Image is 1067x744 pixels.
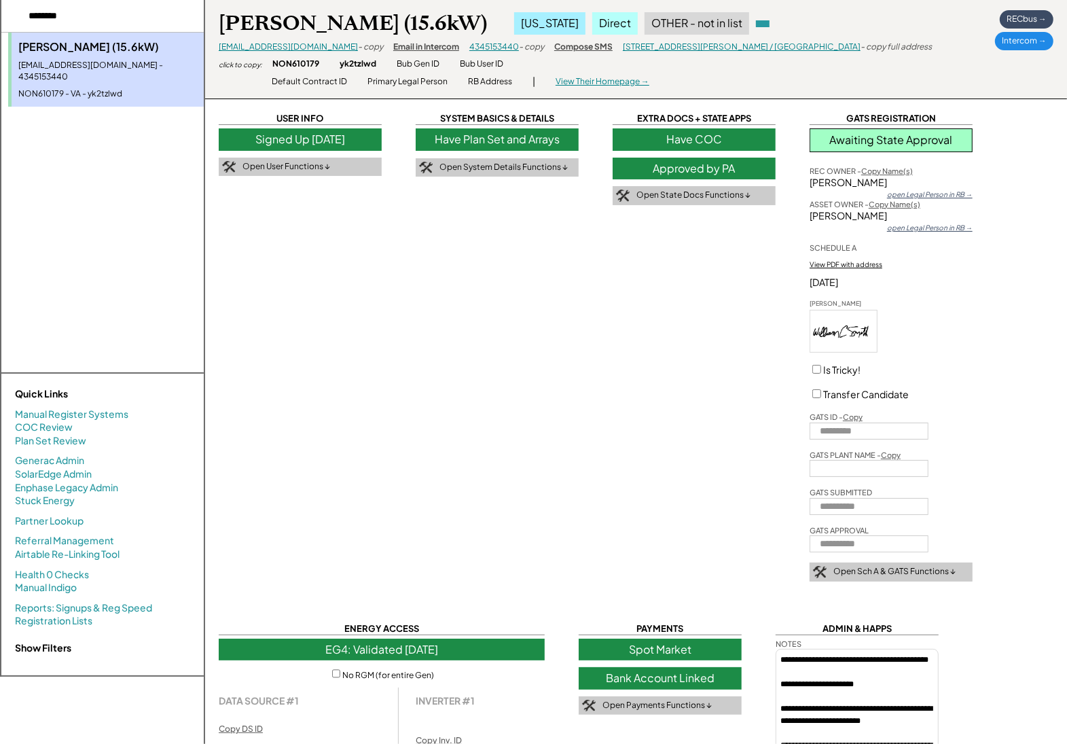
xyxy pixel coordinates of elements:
[15,434,86,448] a: Plan Set Review
[15,514,84,528] a: Partner Lookup
[460,58,503,70] div: Bub User ID
[582,700,596,712] img: tool-icon.png
[869,200,920,209] u: Copy Name(s)
[468,76,512,88] div: RB Address
[519,41,544,53] div: - copy
[813,566,827,578] img: tool-icon.png
[823,364,861,376] label: Is Tricky!
[823,388,909,400] label: Transfer Candidate
[613,128,776,150] div: Have COC
[393,41,459,53] div: Email in Intercom
[15,614,92,628] a: Registration Lists
[222,161,236,173] img: tool-icon.png
[416,694,475,707] div: INVERTER #1
[776,639,801,649] div: NOTES
[810,525,869,535] div: GATS APPROVAL
[18,60,197,83] div: [EMAIL_ADDRESS][DOMAIN_NAME] - 4345153440
[15,641,71,654] strong: Show Filters
[219,128,382,150] div: Signed Up [DATE]
[592,12,638,34] div: Direct
[861,166,913,175] u: Copy Name(s)
[15,568,89,582] a: Health 0 Checks
[15,534,114,548] a: Referral Management
[15,548,120,561] a: Airtable Re-Linking Tool
[15,601,152,615] a: Reports: Signups & Reg Speed
[514,12,585,34] div: [US_STATE]
[861,41,932,53] div: - copy full address
[219,639,545,660] div: EG4: Validated [DATE]
[810,209,973,223] div: [PERSON_NAME]
[554,41,613,53] div: Compose SMS
[613,158,776,179] div: Approved by PA
[833,566,956,578] div: Open Sch A & GATS Functions ↓
[810,412,863,422] div: GATS ID -
[636,190,750,201] div: Open State Docs Functions ↓
[810,276,973,289] div: [DATE]
[219,724,263,735] div: Copy DS ID
[579,667,742,689] div: Bank Account Linked
[367,76,448,88] div: Primary Legal Person
[15,581,77,595] a: Manual Indigo
[810,128,973,152] div: Awaiting State Approval
[532,75,535,88] div: |
[416,112,579,125] div: SYSTEM BASICS & DETAILS
[416,128,579,150] div: Have Plan Set and Arrays
[810,260,882,269] div: View PDF with address
[15,421,73,434] a: COC Review
[810,487,872,497] div: GATS SUBMITTED
[15,467,92,481] a: SolarEdge Admin
[810,311,877,352] img: DzFYKiwUlqnhAAAAAElFTkSuQmCC
[272,76,347,88] div: Default Contract ID
[219,41,358,52] a: [EMAIL_ADDRESS][DOMAIN_NAME]
[219,622,545,635] div: ENERGY ACCESS
[15,494,75,508] a: Stuck Energy
[439,162,568,173] div: Open System Details Functions ↓
[881,450,901,459] u: Copy
[18,88,197,100] div: NON610179 - VA - yk2tzlwd
[579,622,742,635] div: PAYMENTS
[616,190,630,202] img: tool-icon.png
[843,412,863,421] u: Copy
[776,622,939,635] div: ADMIN & HAPPS
[219,60,262,69] div: click to copy:
[15,454,84,467] a: Generac Admin
[645,12,749,34] div: OTHER - not in list
[810,243,856,253] div: SCHEDULE A
[810,176,973,190] div: [PERSON_NAME]
[810,199,920,209] div: ASSET OWNER -
[340,58,376,70] div: yk2tzlwd
[397,58,439,70] div: Bub Gen ID
[219,10,487,37] div: [PERSON_NAME] (15.6kW)
[810,112,973,125] div: GATS REGISTRATION
[15,408,128,421] a: Manual Register Systems
[15,481,118,495] a: Enphase Legacy Admin
[623,41,861,52] a: [STREET_ADDRESS][PERSON_NAME] / [GEOGRAPHIC_DATA]
[887,190,973,199] div: open Legal Person in RB →
[272,58,319,70] div: NON610179
[358,41,383,53] div: - copy
[810,166,913,176] div: REC OWNER -
[219,112,382,125] div: USER INFO
[887,223,973,232] div: open Legal Person in RB →
[242,161,330,173] div: Open User Functions ↓
[419,162,433,174] img: tool-icon.png
[1000,10,1053,29] div: RECbus →
[810,300,878,308] div: [PERSON_NAME]
[613,112,776,125] div: EXTRA DOCS + STATE APPS
[810,450,901,460] div: GATS PLANT NAME -
[18,39,197,54] div: [PERSON_NAME] (15.6kW)
[342,670,434,680] label: No RGM (for entire Gen)
[219,694,299,707] strong: DATA SOURCE #1
[579,639,742,660] div: Spot Market
[995,32,1053,50] div: Intercom →
[556,76,649,88] div: View Their Homepage →
[469,41,519,52] a: 4345153440
[15,387,151,401] div: Quick Links
[602,700,712,711] div: Open Payments Functions ↓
